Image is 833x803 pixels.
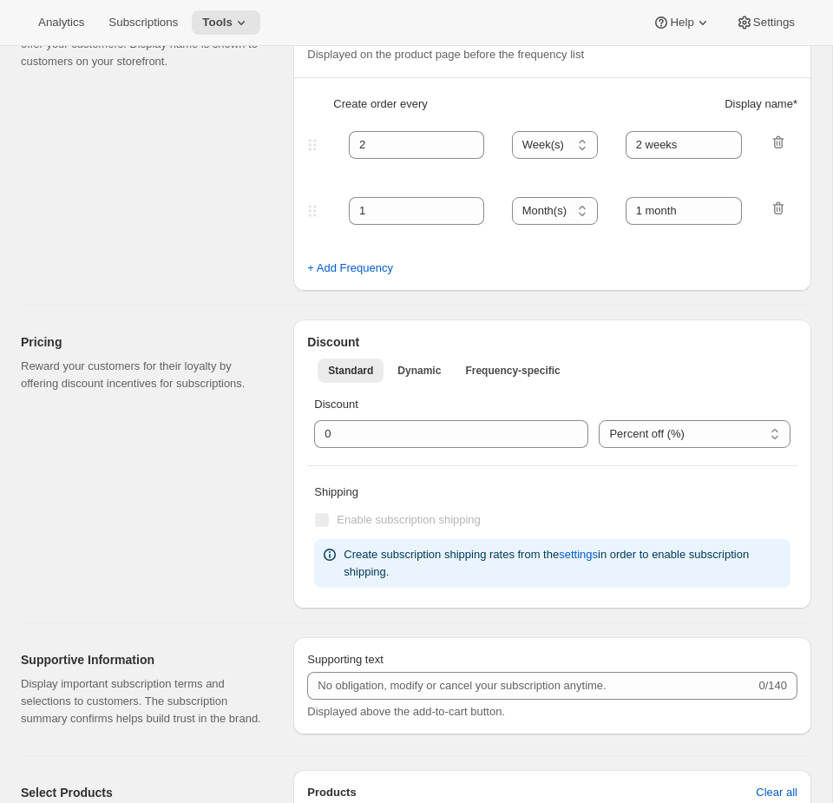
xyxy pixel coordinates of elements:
input: 1 month [626,131,743,159]
span: Help [670,16,693,30]
input: 10 [314,420,562,448]
button: Help [642,10,721,35]
span: Create subscription shipping rates from the in order to enable subscription shipping. [344,548,749,578]
input: 1 month [626,197,743,225]
h2: Supportive Information [21,651,266,668]
button: Settings [725,10,805,35]
span: Displayed on the product page before the frequency list [307,48,584,61]
button: + Add Frequency [297,254,403,282]
p: Display important subscription terms and selections to customers. The subscription summary confir... [21,675,266,727]
span: Create order every [333,95,427,113]
span: Displayed above the add-to-cart button. [307,705,505,718]
h2: Select Products [21,784,266,801]
button: Subscriptions [98,10,188,35]
input: No obligation, modify or cancel your subscription anytime. [307,672,755,700]
p: Discount [314,396,790,413]
p: Products [307,784,356,801]
span: Settings [753,16,795,30]
span: Frequency-specific [465,364,560,378]
span: Supporting text [307,653,383,666]
span: Tools [202,16,233,30]
span: Subscriptions [108,16,178,30]
span: Standard [328,364,373,378]
span: Enable subscription shipping [337,513,481,526]
span: + Add Frequency [307,260,393,277]
button: settings [548,541,608,569]
p: Reward your customers for their loyalty by offering discount incentives for subscriptions. [21,358,266,392]
p: Shipping [314,484,790,501]
h2: Discount [307,333,797,351]
span: Clear all [756,784,797,801]
span: settings [559,546,598,563]
h2: Pricing [21,333,266,351]
span: Display name * [725,95,797,113]
span: Dynamic [397,364,441,378]
button: Tools [192,10,260,35]
span: Analytics [38,16,84,30]
button: Analytics [28,10,95,35]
